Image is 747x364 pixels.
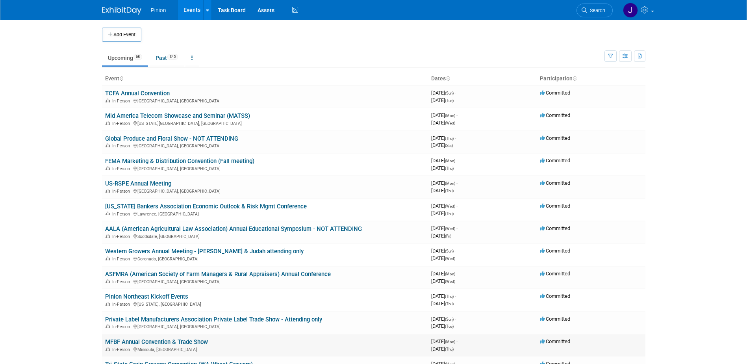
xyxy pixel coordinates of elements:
[112,166,132,171] span: In-Person
[431,255,455,261] span: [DATE]
[445,340,455,344] span: (Mon)
[431,346,454,352] span: [DATE]
[540,90,570,96] span: Committed
[105,142,425,149] div: [GEOGRAPHIC_DATA], [GEOGRAPHIC_DATA]
[445,347,454,351] span: (Thu)
[112,302,132,307] span: In-Person
[431,210,454,216] span: [DATE]
[540,225,570,231] span: Committed
[106,212,110,215] img: In-Person Event
[456,271,458,277] span: -
[112,143,132,149] span: In-Person
[445,279,455,284] span: (Wed)
[456,203,458,209] span: -
[151,7,166,13] span: Pinion
[106,302,110,306] img: In-Person Event
[105,233,425,239] div: Scottsdale, [GEOGRAPHIC_DATA]
[455,135,456,141] span: -
[456,338,458,344] span: -
[540,338,570,344] span: Committed
[431,158,458,163] span: [DATE]
[445,91,454,95] span: (Sun)
[112,121,132,126] span: In-Person
[105,248,304,255] a: Western Growers Annual Meeting - [PERSON_NAME] & Judah attending only
[431,203,458,209] span: [DATE]
[456,158,458,163] span: -
[112,279,132,284] span: In-Person
[537,72,645,85] th: Participation
[106,279,110,283] img: In-Person Event
[573,75,576,82] a: Sort by Participation Type
[431,90,456,96] span: [DATE]
[540,316,570,322] span: Committed
[112,234,132,239] span: In-Person
[431,97,454,103] span: [DATE]
[431,278,455,284] span: [DATE]
[445,324,454,329] span: (Tue)
[105,165,425,171] div: [GEOGRAPHIC_DATA], [GEOGRAPHIC_DATA]
[431,180,458,186] span: [DATE]
[540,180,570,186] span: Committed
[105,97,425,104] div: [GEOGRAPHIC_DATA], [GEOGRAPHIC_DATA]
[445,249,454,253] span: (Sun)
[105,135,238,142] a: Global Produce and Floral Show - NOT ATTENDING
[106,143,110,147] img: In-Person Event
[431,271,458,277] span: [DATE]
[112,98,132,104] span: In-Person
[540,112,570,118] span: Committed
[106,347,110,351] img: In-Person Event
[102,72,428,85] th: Event
[445,302,454,306] span: (Thu)
[431,233,451,239] span: [DATE]
[105,255,425,262] div: Coronado, [GEOGRAPHIC_DATA]
[445,204,455,208] span: (Wed)
[106,121,110,125] img: In-Person Event
[105,346,425,352] div: Missoula, [GEOGRAPHIC_DATA]
[112,324,132,329] span: In-Person
[106,166,110,170] img: In-Person Event
[431,188,454,193] span: [DATE]
[102,28,141,42] button: Add Event
[105,316,322,323] a: Private Label Manufacturers Association Private Label Trade Show - Attending only
[112,212,132,217] span: In-Person
[150,50,184,65] a: Past345
[540,135,570,141] span: Committed
[455,248,456,254] span: -
[431,323,454,329] span: [DATE]
[133,54,142,60] span: 68
[540,203,570,209] span: Committed
[105,293,188,300] a: Pinion Northeast Kickoff Events
[445,234,451,238] span: (Fri)
[445,113,455,118] span: (Mon)
[106,324,110,328] img: In-Person Event
[456,225,458,231] span: -
[105,225,362,232] a: AALA (American Agricultural Law Association) Annual Educational Symposium - NOT ATTENDING
[431,293,456,299] span: [DATE]
[446,75,450,82] a: Sort by Start Date
[445,136,454,141] span: (Thu)
[102,50,148,65] a: Upcoming68
[105,271,331,278] a: ASFMRA (American Society of Farm Managers & Rural Appraisers) Annual Conference
[105,210,425,217] div: Lawrence, [GEOGRAPHIC_DATA]
[445,256,455,261] span: (Wed)
[445,294,454,299] span: (Thu)
[455,90,456,96] span: -
[431,165,454,171] span: [DATE]
[106,98,110,102] img: In-Person Event
[540,248,570,254] span: Committed
[540,293,570,299] span: Committed
[112,256,132,262] span: In-Person
[105,203,307,210] a: [US_STATE] Bankers Association Economic Outlook & Risk Mgmt Conference
[445,181,455,186] span: (Mon)
[455,316,456,322] span: -
[102,7,141,15] img: ExhibitDay
[105,278,425,284] div: [GEOGRAPHIC_DATA], [GEOGRAPHIC_DATA]
[105,301,425,307] div: [US_STATE], [GEOGRAPHIC_DATA]
[456,180,458,186] span: -
[445,143,453,148] span: (Sat)
[428,72,537,85] th: Dates
[431,248,456,254] span: [DATE]
[105,112,250,119] a: Mid America Telecom Showcase and Seminar (MATSS)
[431,142,453,148] span: [DATE]
[105,180,171,187] a: US-RSPE Annual Meeting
